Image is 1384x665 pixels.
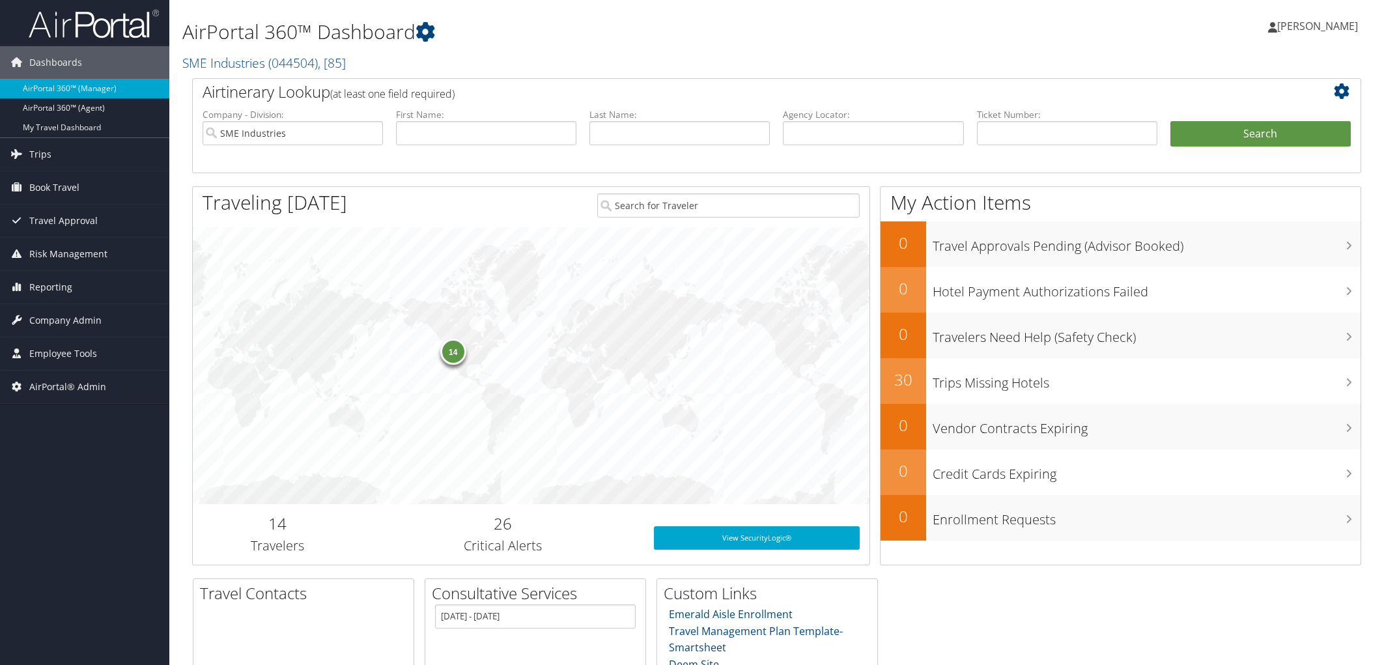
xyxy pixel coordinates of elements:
span: Travel Approval [29,205,98,237]
label: First Name: [396,108,576,121]
label: Company - Division: [203,108,383,121]
h1: AirPortal 360™ Dashboard [182,18,975,46]
a: [PERSON_NAME] [1268,7,1371,46]
a: 0Vendor Contracts Expiring [881,404,1361,449]
h2: 14 [203,513,352,535]
h3: Credit Cards Expiring [933,459,1361,483]
span: Risk Management [29,238,107,270]
a: Travel Management Plan Template- Smartsheet [669,624,843,655]
h2: Travel Contacts [200,582,414,604]
a: 0Hotel Payment Authorizations Failed [881,267,1361,313]
a: 0Credit Cards Expiring [881,449,1361,495]
a: 30Trips Missing Hotels [881,358,1361,404]
a: 0Enrollment Requests [881,495,1361,541]
h3: Enrollment Requests [933,504,1361,529]
h2: Custom Links [664,582,877,604]
h3: Travelers Need Help (Safety Check) [933,322,1361,347]
input: Search for Traveler [597,193,860,218]
h3: Travelers [203,537,352,555]
h2: 0 [881,460,926,482]
span: [PERSON_NAME] [1277,19,1358,33]
div: 14 [440,339,466,365]
span: Book Travel [29,171,79,204]
button: Search [1170,121,1351,147]
h2: Consultative Services [432,582,645,604]
h3: Travel Approvals Pending (Advisor Booked) [933,231,1361,255]
h1: My Action Items [881,189,1361,216]
span: Reporting [29,271,72,304]
a: SME Industries [182,54,346,72]
span: Trips [29,138,51,171]
h1: Traveling [DATE] [203,189,347,216]
span: (at least one field required) [330,87,455,101]
h3: Trips Missing Hotels [933,367,1361,392]
h2: 0 [881,505,926,528]
h3: Critical Alerts [372,537,634,555]
h2: 26 [372,513,634,535]
h2: 0 [881,232,926,254]
h2: 30 [881,369,926,391]
span: Company Admin [29,304,102,337]
label: Ticket Number: [977,108,1157,121]
span: AirPortal® Admin [29,371,106,403]
h2: 0 [881,323,926,345]
a: 0Travel Approvals Pending (Advisor Booked) [881,221,1361,267]
h3: Hotel Payment Authorizations Failed [933,276,1361,301]
span: , [ 85 ] [318,54,346,72]
h2: 0 [881,414,926,436]
h2: Airtinerary Lookup [203,81,1254,103]
a: 0Travelers Need Help (Safety Check) [881,313,1361,358]
span: Employee Tools [29,337,97,370]
label: Last Name: [589,108,770,121]
h3: Vendor Contracts Expiring [933,413,1361,438]
img: airportal-logo.png [29,8,159,39]
a: Emerald Aisle Enrollment [669,607,793,621]
a: View SecurityLogic® [654,526,860,550]
span: Dashboards [29,46,82,79]
span: ( 044504 ) [268,54,318,72]
label: Agency Locator: [783,108,963,121]
h2: 0 [881,277,926,300]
